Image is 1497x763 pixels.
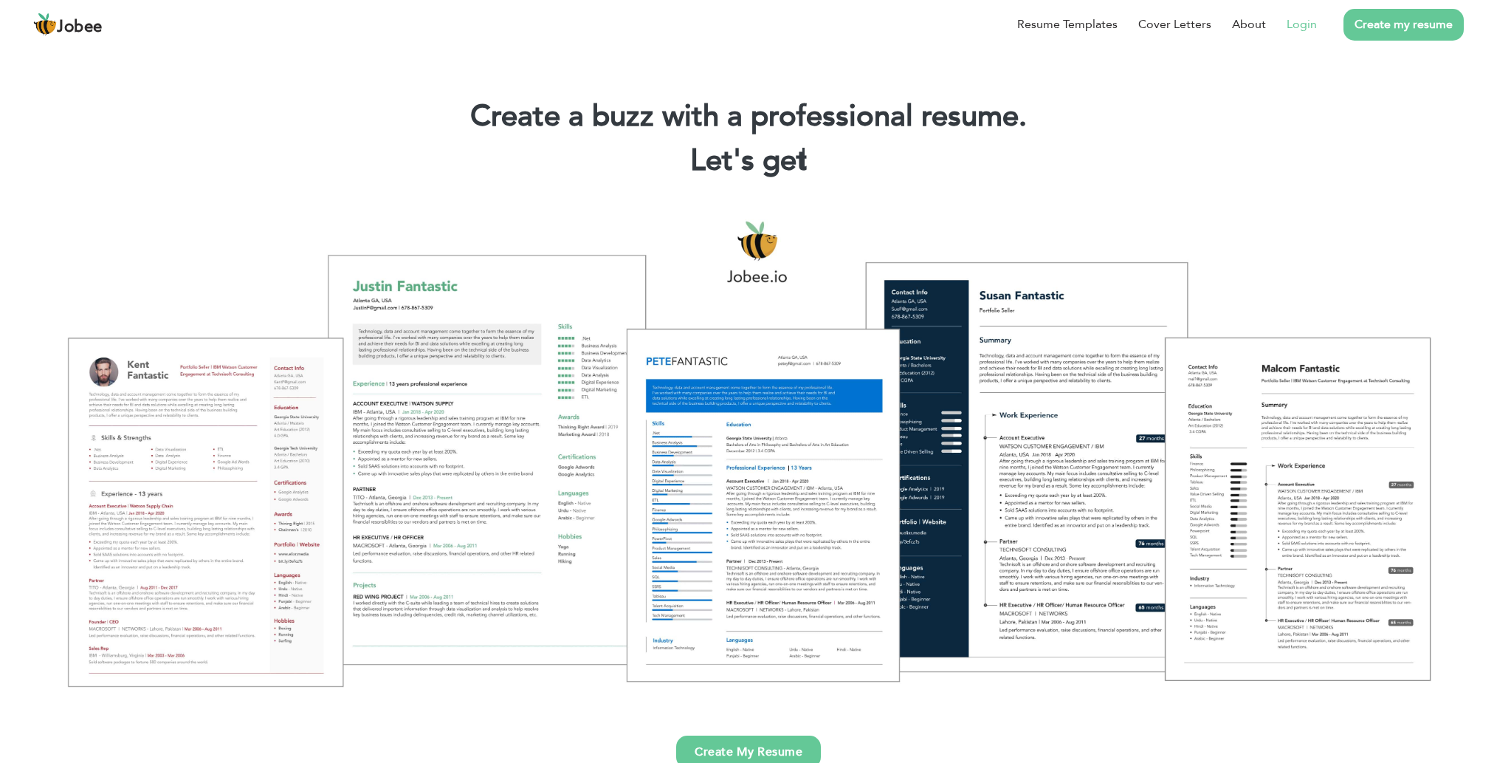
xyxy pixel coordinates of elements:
[1017,16,1118,33] a: Resume Templates
[22,142,1475,180] h2: Let's
[33,13,103,36] a: Jobee
[1138,16,1211,33] a: Cover Letters
[1343,9,1464,41] a: Create my resume
[763,140,808,181] span: get
[33,13,57,36] img: jobee.io
[800,140,807,181] span: |
[57,19,103,35] span: Jobee
[22,97,1475,136] h1: Create a buzz with a professional resume.
[1287,16,1317,33] a: Login
[1232,16,1266,33] a: About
